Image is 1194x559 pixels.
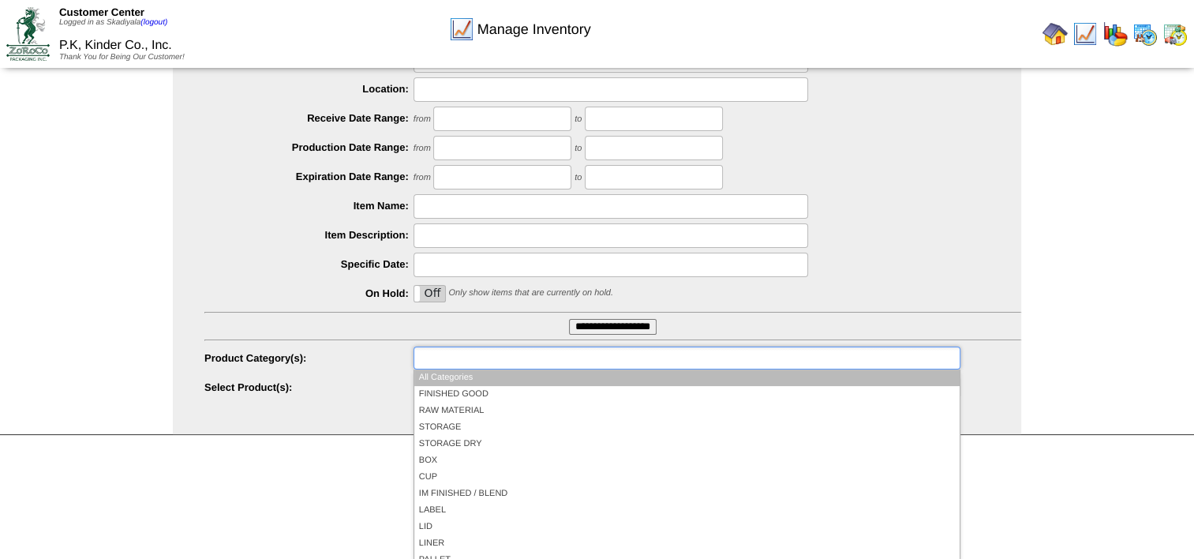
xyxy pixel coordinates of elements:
span: from [414,114,431,124]
li: RAW MATERIAL [414,403,960,419]
li: LINER [414,535,960,552]
span: Thank You for Being Our Customer! [59,53,185,62]
label: Location: [204,83,414,95]
li: LABEL [414,502,960,519]
img: graph.gif [1102,21,1128,47]
img: home.gif [1042,21,1068,47]
span: from [414,144,431,153]
span: from [414,173,431,182]
label: Select Product(s): [204,381,414,393]
li: STORAGE DRY [414,436,960,452]
label: Production Date Range: [204,141,414,153]
label: Specific Date: [204,258,414,270]
span: Customer Center [59,6,144,18]
li: FINISHED GOOD [414,386,960,403]
li: All Categories [414,370,960,386]
span: Logged in as Skadiyala [59,18,167,27]
label: Item Description: [204,229,414,241]
img: line_graph.gif [1072,21,1098,47]
label: Product Category(s): [204,352,414,364]
li: LID [414,519,960,535]
span: Only show items that are currently on hold. [448,288,612,298]
img: line_graph.gif [449,17,474,42]
label: Off [414,286,445,302]
span: to [575,173,582,182]
label: Expiration Date Range: [204,171,414,182]
label: Receive Date Range: [204,112,414,124]
li: CUP [414,469,960,486]
label: Item Name: [204,200,414,212]
div: OnOff [414,285,446,302]
span: to [575,114,582,124]
li: IM FINISHED / BLEND [414,486,960,502]
label: On Hold: [204,287,414,299]
span: Manage Inventory [477,21,591,38]
img: ZoRoCo_Logo(Green%26Foil)%20jpg.webp [6,7,50,60]
li: BOX [414,452,960,469]
img: calendarinout.gif [1162,21,1188,47]
li: STORAGE [414,419,960,436]
a: (logout) [140,18,167,27]
span: P.K, Kinder Co., Inc. [59,39,172,52]
span: to [575,144,582,153]
img: calendarprod.gif [1132,21,1158,47]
